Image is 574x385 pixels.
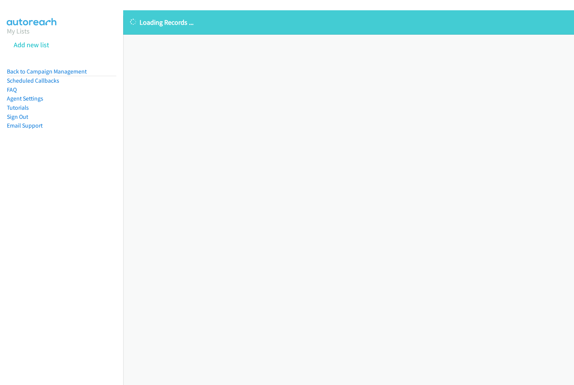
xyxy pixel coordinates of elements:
a: Email Support [7,122,43,129]
a: Scheduled Callbacks [7,77,59,84]
a: Tutorials [7,104,29,111]
a: Add new list [14,40,49,49]
a: FAQ [7,86,17,93]
a: My Lists [7,27,30,35]
a: Back to Campaign Management [7,68,87,75]
p: Loading Records ... [130,17,567,27]
a: Sign Out [7,113,28,120]
a: Agent Settings [7,95,43,102]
